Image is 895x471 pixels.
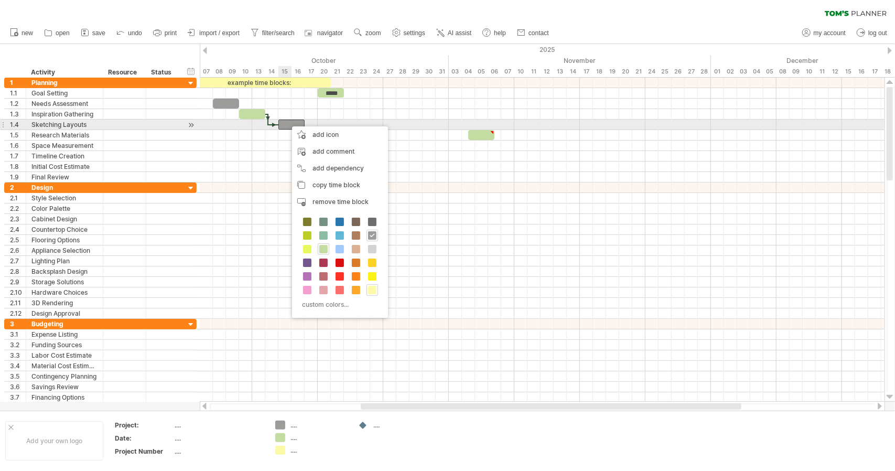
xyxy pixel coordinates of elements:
[803,66,816,77] div: Wednesday, 10 December 2025
[31,120,98,130] div: Sketching Layouts
[10,256,26,266] div: 2.7
[10,319,26,329] div: 3
[373,421,430,430] div: ....
[10,308,26,318] div: 2.12
[185,26,243,40] a: import / export
[318,66,331,77] div: Monday, 20 October 2025
[541,66,554,77] div: Wednesday, 12 November 2025
[10,109,26,119] div: 1.3
[31,319,98,329] div: Budgeting
[698,66,711,77] div: Friday, 28 November 2025
[816,66,829,77] div: Thursday, 11 December 2025
[10,340,26,350] div: 3.2
[187,78,331,88] div: example time blocks:
[10,214,26,224] div: 2.3
[31,109,98,119] div: Inspiration Gathering
[423,66,436,77] div: Thursday, 30 October 2025
[370,66,383,77] div: Friday, 24 October 2025
[292,143,388,160] div: add comment
[10,329,26,339] div: 3.1
[31,224,98,234] div: Countertop Choice
[737,66,750,77] div: Wednesday, 3 December 2025
[290,446,348,455] div: ....
[317,29,343,37] span: navigator
[10,392,26,402] div: 3.7
[10,266,26,276] div: 2.8
[31,172,98,182] div: Final Review
[593,66,606,77] div: Tuesday, 18 November 2025
[632,66,645,77] div: Friday, 21 November 2025
[10,245,26,255] div: 2.6
[303,26,346,40] a: navigator
[31,298,98,308] div: 3D Rendering
[7,26,36,40] a: new
[165,29,177,37] span: print
[763,66,777,77] div: Friday, 5 December 2025
[800,26,849,40] a: my account
[383,66,396,77] div: Monday, 27 October 2025
[10,235,26,245] div: 2.5
[711,66,724,77] div: Monday, 1 December 2025
[10,99,26,109] div: 1.2
[31,245,98,255] div: Appliance Selection
[501,66,514,77] div: Friday, 7 November 2025
[31,235,98,245] div: Flooring Options
[297,297,380,312] div: custom colors...
[114,26,145,40] a: undo
[606,66,619,77] div: Wednesday, 19 November 2025
[10,371,26,381] div: 3.5
[10,287,26,297] div: 2.10
[248,26,298,40] a: filter/search
[78,26,109,40] a: save
[10,120,26,130] div: 1.4
[724,66,737,77] div: Tuesday, 2 December 2025
[115,421,172,430] div: Project:
[404,29,425,37] span: settings
[868,66,881,77] div: Wednesday, 17 December 2025
[31,88,98,98] div: Goal Setting
[814,29,846,37] span: my account
[10,183,26,192] div: 2
[494,29,506,37] span: help
[115,447,172,456] div: Project Number
[868,29,887,37] span: log out
[292,160,388,177] div: add dependency
[226,66,239,77] div: Thursday, 9 October 2025
[31,287,98,297] div: Hardware Choices
[645,66,659,77] div: Monday, 24 November 2025
[31,162,98,172] div: Initial Cost Estimate
[56,29,70,37] span: open
[31,382,98,392] div: Savings Review
[31,308,98,318] div: Design Approval
[31,99,98,109] div: Needs Assessment
[252,66,265,77] div: Monday, 13 October 2025
[554,66,567,77] div: Thursday, 13 November 2025
[514,26,552,40] a: contact
[10,162,26,172] div: 1.8
[10,78,26,88] div: 1
[305,66,318,77] div: Friday, 17 October 2025
[175,447,263,456] div: ....
[10,224,26,234] div: 2.4
[829,66,842,77] div: Friday, 12 December 2025
[292,66,305,77] div: Thursday, 16 October 2025
[31,141,98,151] div: Space Measurement
[672,66,685,77] div: Wednesday, 26 November 2025
[175,421,263,430] div: ....
[619,66,632,77] div: Thursday, 20 November 2025
[10,298,26,308] div: 2.11
[290,433,348,442] div: ....
[527,66,541,77] div: Tuesday, 11 November 2025
[92,29,105,37] span: save
[790,66,803,77] div: Tuesday, 9 December 2025
[31,193,98,203] div: Style Selection
[396,66,409,77] div: Tuesday, 28 October 2025
[514,66,527,77] div: Monday, 10 November 2025
[777,66,790,77] div: Monday, 8 December 2025
[750,66,763,77] div: Thursday, 4 December 2025
[31,67,97,78] div: Activity
[409,66,423,77] div: Wednesday, 29 October 2025
[685,66,698,77] div: Thursday, 27 November 2025
[10,204,26,213] div: 2.2
[239,66,252,77] div: Friday, 10 October 2025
